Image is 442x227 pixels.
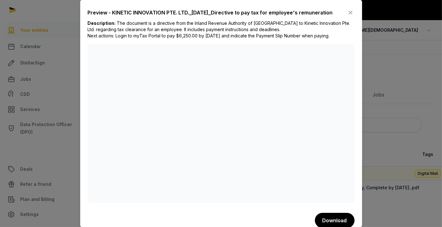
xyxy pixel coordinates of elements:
[88,20,350,38] span: The document is a directive from the Inland Revenue Authority of [GEOGRAPHIC_DATA] to Kinetic Inn...
[88,20,116,26] b: Description:
[88,9,333,16] div: Preview - KINETIC INNOVATION PTE. LTD._[DATE]_Directive to pay tax for employee's remuneration
[329,154,442,227] iframe: Chat Widget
